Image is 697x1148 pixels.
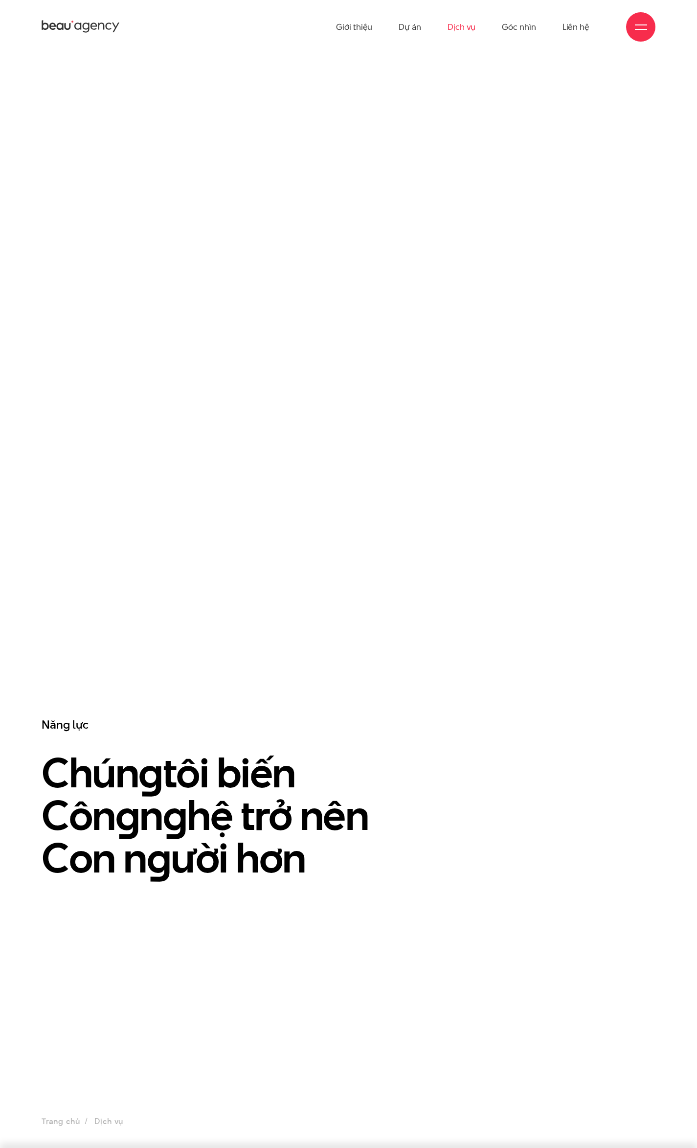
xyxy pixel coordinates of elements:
[115,786,140,844] en: g
[42,1116,80,1127] a: Trang chủ
[42,752,394,879] h1: Chún tôi biến Côn n hệ trở nên Con n ười hơn
[147,828,171,887] en: g
[138,743,163,802] en: g
[42,717,394,733] h3: Năng lực
[163,786,187,844] en: g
